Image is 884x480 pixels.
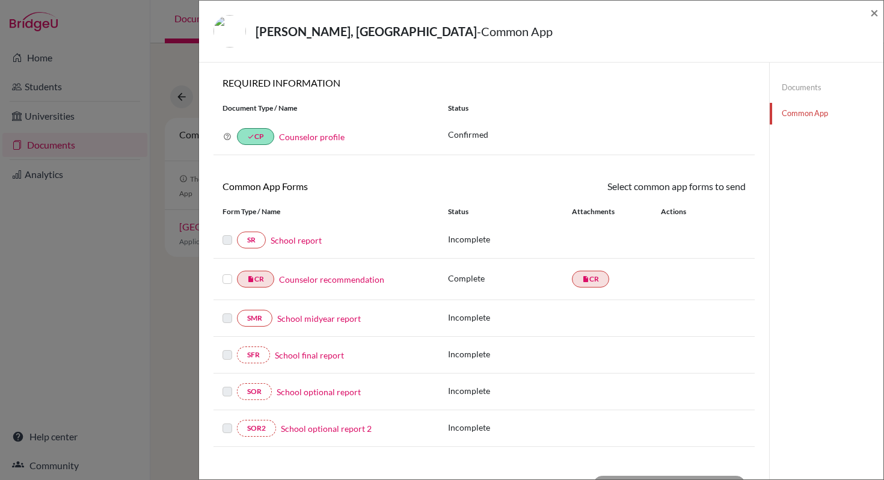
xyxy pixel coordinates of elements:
[448,311,572,324] p: Incomplete
[237,128,274,145] a: doneCP
[281,422,372,435] a: School optional report 2
[477,24,553,38] span: - Common App
[448,348,572,360] p: Incomplete
[237,420,276,437] a: SOR2
[275,349,344,362] a: School final report
[646,206,721,217] div: Actions
[237,310,272,327] a: SMR
[448,421,572,434] p: Incomplete
[279,132,345,142] a: Counselor profile
[237,232,266,248] a: SR
[213,77,755,88] h6: REQUIRED INFORMATION
[277,386,361,398] a: School optional report
[213,180,484,192] h6: Common App Forms
[277,312,361,325] a: School midyear report
[448,272,572,285] p: Complete
[870,4,879,21] span: ×
[572,271,609,288] a: insert_drive_fileCR
[439,103,755,114] div: Status
[237,383,272,400] a: SOR
[870,5,879,20] button: Close
[448,384,572,397] p: Incomplete
[448,233,572,245] p: Incomplete
[271,234,322,247] a: School report
[770,103,883,124] a: Common App
[213,103,439,114] div: Document Type / Name
[770,77,883,98] a: Documents
[237,346,270,363] a: SFR
[484,179,755,194] div: Select common app forms to send
[247,133,254,140] i: done
[582,275,589,283] i: insert_drive_file
[247,275,254,283] i: insert_drive_file
[448,128,746,141] p: Confirmed
[448,206,572,217] div: Status
[213,206,439,217] div: Form Type / Name
[256,24,477,38] strong: [PERSON_NAME], [GEOGRAPHIC_DATA]
[572,206,646,217] div: Attachments
[237,271,274,288] a: insert_drive_fileCR
[279,273,384,286] a: Counselor recommendation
